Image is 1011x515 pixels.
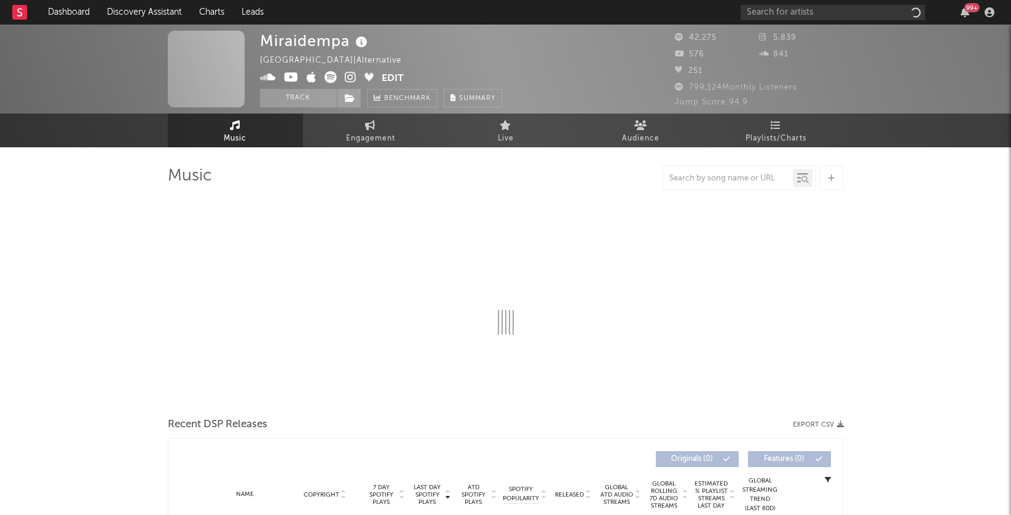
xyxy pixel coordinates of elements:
[498,131,514,146] span: Live
[622,131,659,146] span: Audience
[303,114,438,147] a: Engagement
[168,417,267,432] span: Recent DSP Releases
[304,491,339,498] span: Copyright
[168,114,303,147] a: Music
[756,455,812,463] span: Features ( 0 )
[600,484,634,506] span: Global ATD Audio Streams
[444,89,502,107] button: Summary
[411,484,444,506] span: Last Day Spotify Plays
[438,114,573,147] a: Live
[503,485,539,503] span: Spotify Popularity
[384,91,431,106] span: Benchmark
[459,95,495,102] span: Summary
[745,131,806,146] span: Playlists/Charts
[675,98,748,106] span: Jump Score: 94.9
[742,476,779,513] div: Global Streaming Trend (Last 60D)
[741,5,925,20] input: Search for artists
[675,67,702,75] span: 251
[382,71,404,87] button: Edit
[260,53,415,68] div: [GEOGRAPHIC_DATA] | Alternative
[365,484,398,506] span: 7 Day Spotify Plays
[961,7,969,17] button: 99+
[656,451,739,467] button: Originals(0)
[759,50,789,58] span: 841
[675,83,797,91] span: 799,124 Monthly Listeners
[260,31,371,51] div: Miraidempa
[664,455,720,463] span: Originals ( 0 )
[759,34,797,42] span: 5,839
[964,3,980,12] div: 99 +
[205,490,286,499] div: Name
[555,491,584,498] span: Released
[367,89,438,107] a: Benchmark
[224,131,246,146] span: Music
[663,174,793,184] input: Search by song name or URL
[675,50,704,58] span: 576
[694,480,728,509] span: Estimated % Playlist Streams Last Day
[793,421,844,428] button: Export CSV
[573,114,709,147] a: Audience
[709,114,844,147] a: Playlists/Charts
[260,89,337,107] button: Track
[748,451,831,467] button: Features(0)
[675,34,717,42] span: 42,275
[346,131,395,146] span: Engagement
[647,480,681,509] span: Global Rolling 7D Audio Streams
[457,484,490,506] span: ATD Spotify Plays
